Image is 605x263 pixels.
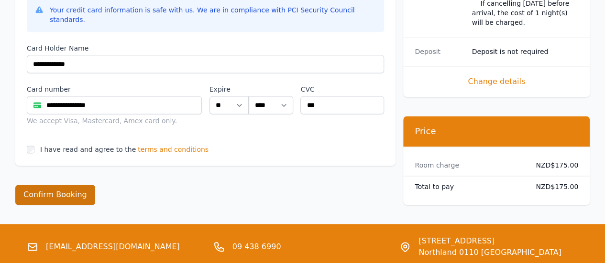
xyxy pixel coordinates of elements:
dd: NZD$175.00 [529,160,578,170]
dd: NZD$175.00 [529,182,578,191]
span: terms and conditions [138,145,209,154]
label: I have read and agree to the [40,146,136,153]
dt: Total to pay [415,182,521,191]
span: Northland 0110 [GEOGRAPHIC_DATA] [418,247,561,258]
dd: Deposit is not required [472,47,578,56]
span: [STREET_ADDRESS] [418,235,561,247]
label: Card Holder Name [27,43,384,53]
a: [EMAIL_ADDRESS][DOMAIN_NAME] [46,241,180,252]
label: Expire [209,84,249,94]
label: CVC [300,84,384,94]
a: 09 438 6990 [232,241,281,252]
h3: Price [415,126,578,137]
dt: Room charge [415,160,521,170]
dt: Deposit [415,47,464,56]
label: . [249,84,293,94]
label: Card number [27,84,202,94]
div: We accept Visa, Mastercard, Amex card only. [27,116,202,126]
button: Confirm Booking [15,185,95,205]
span: Change details [415,76,578,87]
div: Your credit card information is safe with us. We are in compliance with PCI Security Council stan... [50,5,376,24]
